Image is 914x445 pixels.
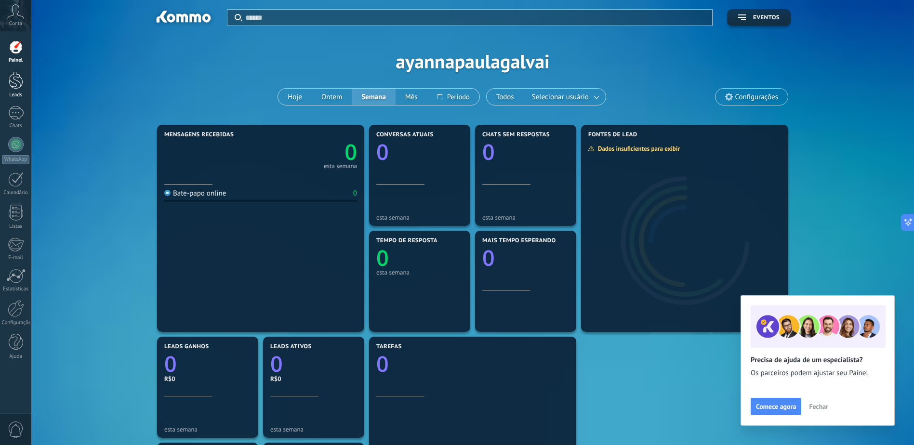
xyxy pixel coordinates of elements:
div: Painel [2,57,30,64]
text: 0 [344,137,357,167]
text: 0 [482,137,495,167]
span: Tarefas [376,343,402,350]
span: Fontes de lead [588,131,637,138]
span: Conta [9,21,22,27]
img: Bate-papo online [164,190,171,196]
span: Conversas atuais [376,131,434,138]
span: Tempo de resposta [376,237,437,244]
h2: Precisa de ajuda de um especialista? [751,355,885,365]
a: 0 [270,349,357,379]
div: Ajuda [2,353,30,360]
div: 0 [353,189,357,198]
button: Selecionar usuário [524,89,606,105]
div: Configurações [2,320,30,326]
div: Chats [2,123,30,129]
div: Dados insuficientes para exibir [588,144,687,153]
div: Bate-papo online [164,189,226,198]
span: Comece agora [756,403,796,410]
span: Mensagens recebidas [164,131,234,138]
span: Mais tempo esperando [482,237,556,244]
span: Leads ativos [270,343,312,350]
span: Eventos [753,14,780,21]
a: 0 [261,137,357,167]
div: Listas [2,223,30,230]
button: Semana [352,89,396,105]
span: Selecionar usuário [530,91,591,104]
div: esta semana [324,164,357,169]
button: Ontem [312,89,352,105]
text: 0 [482,243,495,273]
a: 0 [164,349,251,379]
a: 0 [376,349,569,379]
text: 0 [376,243,389,273]
div: R$0 [164,375,251,383]
div: esta semana [164,426,251,433]
button: Eventos [727,9,791,26]
button: Hoje [278,89,312,105]
text: 0 [376,349,389,379]
button: Comece agora [751,398,801,415]
span: Configurações [735,93,778,101]
span: Fechar [809,403,828,410]
text: 0 [376,137,389,167]
div: Estatísticas [2,286,30,292]
div: R$0 [270,375,357,383]
button: Mês [396,89,427,105]
div: Calendário [2,190,30,196]
button: Fechar [805,399,833,414]
div: E-mail [2,255,30,261]
button: Período [427,89,479,105]
span: Leads ganhos [164,343,209,350]
div: esta semana [482,214,569,221]
button: Todos [487,89,524,105]
div: esta semana [270,426,357,433]
div: esta semana [376,269,463,276]
span: Chats sem respostas [482,131,550,138]
div: esta semana [376,214,463,221]
text: 0 [270,349,283,379]
div: Leads [2,92,30,98]
text: 0 [164,349,177,379]
div: WhatsApp [2,155,29,164]
span: Os parceiros podem ajustar seu Painel. [751,368,885,378]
